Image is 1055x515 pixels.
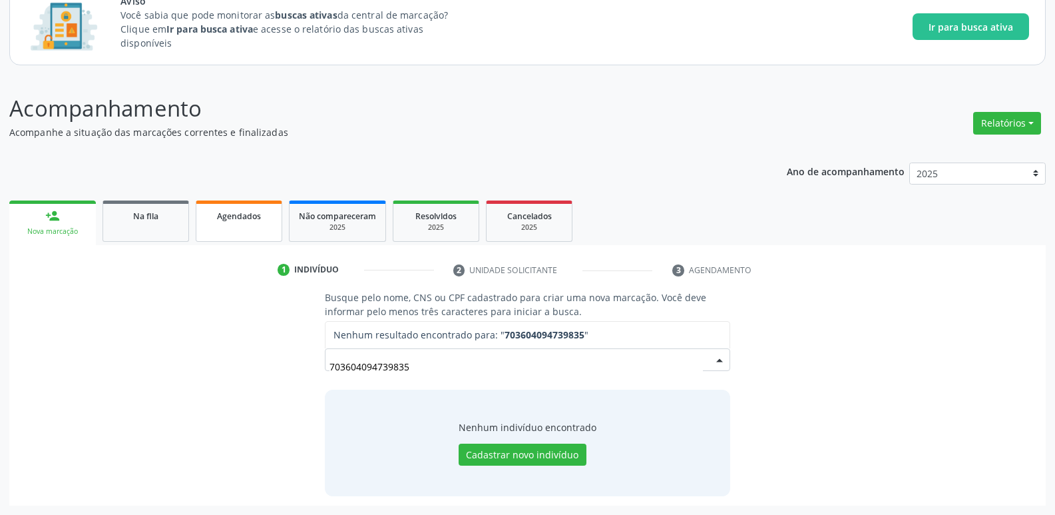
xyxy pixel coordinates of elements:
strong: Ir para busca ativa [166,23,253,35]
span: Cancelados [507,211,552,222]
p: Você sabia que pode monitorar as da central de marcação? Clique em e acesse o relatório das busca... [120,8,473,50]
span: Não compareceram [299,211,376,222]
strong: buscas ativas [275,9,337,21]
div: Nova marcação [19,227,87,237]
p: Acompanhamento [9,92,735,125]
strong: 703604094739835 [505,328,584,341]
button: Cadastrar novo indivíduo [459,444,586,466]
div: 2025 [496,223,562,233]
div: Nenhum indivíduo encontrado [459,420,596,434]
span: Na fila [133,211,158,222]
span: Nenhum resultado encontrado para: " " [333,328,588,341]
p: Ano de acompanhamento [787,163,905,179]
span: Ir para busca ativa [929,20,1013,34]
p: Acompanhe a situação das marcações correntes e finalizadas [9,125,735,139]
span: Agendados [217,211,261,222]
div: person_add [45,209,60,223]
div: Indivíduo [294,264,339,276]
div: 2025 [299,223,376,233]
p: Busque pelo nome, CNS ou CPF cadastrado para criar uma nova marcação. Você deve informar pelo men... [325,290,730,318]
span: Resolvidos [415,211,457,222]
input: Busque por nome, CNS ou CPF [329,353,703,380]
div: 2025 [403,223,469,233]
button: Ir para busca ativa [913,13,1029,40]
div: 1 [278,264,290,276]
button: Relatórios [973,112,1041,135]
